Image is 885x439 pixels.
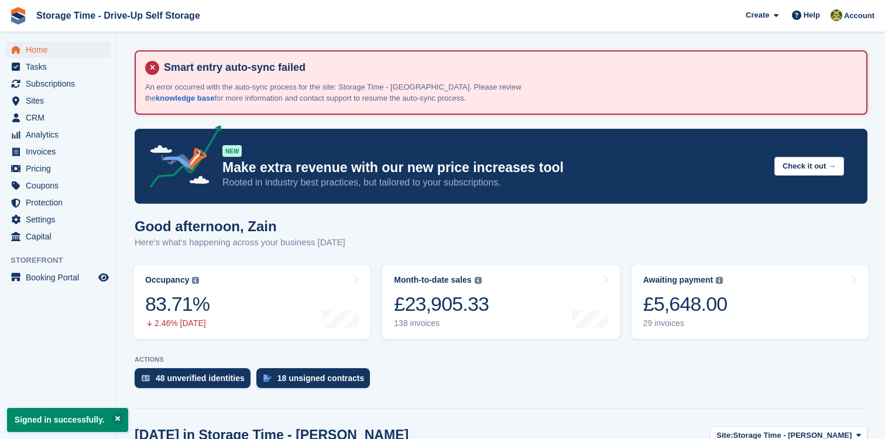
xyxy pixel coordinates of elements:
[6,211,111,228] a: menu
[140,125,222,192] img: price-adjustments-announcement-icon-8257ccfd72463d97f412b2fc003d46551f7dbcb40ab6d574587a9cd5c0d94...
[32,6,205,25] a: Storage Time - Drive-Up Self Storage
[643,318,728,328] div: 29 invoices
[26,160,96,177] span: Pricing
[263,375,272,382] img: contract_signature_icon-13c848040528278c33f63329250d36e43548de30e8caae1d1a13099fd9432cc5.svg
[6,160,111,177] a: menu
[159,61,857,74] h4: Smart entry auto-sync failed
[11,255,116,266] span: Storefront
[135,368,256,394] a: 48 unverified identities
[6,109,111,126] a: menu
[394,292,489,316] div: £23,905.33
[6,269,111,286] a: menu
[135,356,867,363] p: ACTIONS
[643,292,728,316] div: £5,648.00
[192,277,199,284] img: icon-info-grey-7440780725fd019a000dd9b08b2336e03edf1995a4989e88bcd33f0948082b44.svg
[26,269,96,286] span: Booking Portal
[26,211,96,228] span: Settings
[643,275,714,285] div: Awaiting payment
[26,177,96,194] span: Coupons
[97,270,111,284] a: Preview store
[9,7,27,25] img: stora-icon-8386f47178a22dfd0bd8f6a31ec36ba5ce8667c1dd55bd0f319d3a0aa187defe.svg
[26,126,96,143] span: Analytics
[6,92,111,109] a: menu
[6,194,111,211] a: menu
[145,318,210,328] div: 2.46% [DATE]
[394,318,489,328] div: 138 invoices
[26,59,96,75] span: Tasks
[382,265,619,339] a: Month-to-date sales £23,905.33 138 invoices
[26,109,96,126] span: CRM
[145,292,210,316] div: 83.71%
[6,42,111,58] a: menu
[277,373,365,383] div: 18 unsigned contracts
[844,10,874,22] span: Account
[156,94,214,102] a: knowledge base
[7,408,128,432] p: Signed in successfully.
[6,143,111,160] a: menu
[222,176,765,189] p: Rooted in industry best practices, but tailored to your subscriptions.
[26,92,96,109] span: Sites
[6,59,111,75] a: menu
[145,275,189,285] div: Occupancy
[26,194,96,211] span: Protection
[6,76,111,92] a: menu
[6,126,111,143] a: menu
[475,277,482,284] img: icon-info-grey-7440780725fd019a000dd9b08b2336e03edf1995a4989e88bcd33f0948082b44.svg
[222,145,242,157] div: NEW
[135,218,345,234] h1: Good afternoon, Zain
[716,277,723,284] img: icon-info-grey-7440780725fd019a000dd9b08b2336e03edf1995a4989e88bcd33f0948082b44.svg
[26,76,96,92] span: Subscriptions
[26,42,96,58] span: Home
[831,9,842,21] img: Zain Sarwar
[746,9,769,21] span: Create
[222,159,765,176] p: Make extra revenue with our new price increases tool
[256,368,376,394] a: 18 unsigned contracts
[632,265,869,339] a: Awaiting payment £5,648.00 29 invoices
[26,143,96,160] span: Invoices
[142,375,150,382] img: verify_identity-adf6edd0f0f0b5bbfe63781bf79b02c33cf7c696d77639b501bdc392416b5a36.svg
[774,157,844,176] button: Check it out →
[135,236,345,249] p: Here's what's happening across your business [DATE]
[156,373,245,383] div: 48 unverified identities
[6,228,111,245] a: menu
[804,9,820,21] span: Help
[394,275,471,285] div: Month-to-date sales
[26,228,96,245] span: Capital
[6,177,111,194] a: menu
[145,81,555,104] p: An error occurred with the auto-sync process for the site: Storage Time - [GEOGRAPHIC_DATA]. Plea...
[133,265,371,339] a: Occupancy 83.71% 2.46% [DATE]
